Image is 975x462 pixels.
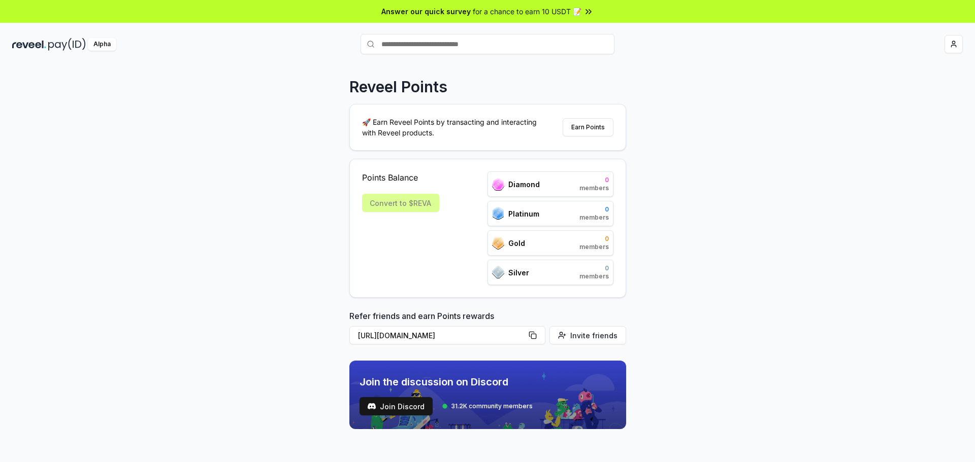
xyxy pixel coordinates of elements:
img: ranks_icon [492,207,504,220]
p: Reveel Points [349,78,447,96]
img: test [368,402,376,410]
img: pay_id [48,38,86,51]
span: Platinum [508,208,539,219]
button: Join Discord [360,397,433,415]
img: reveel_dark [12,38,46,51]
span: Join the discussion on Discord [360,375,533,389]
button: Invite friends [549,326,626,344]
img: ranks_icon [492,266,504,279]
span: 0 [579,264,609,272]
span: members [579,184,609,192]
span: members [579,214,609,222]
button: Earn Points [563,118,613,136]
span: members [579,272,609,280]
span: Gold [508,238,525,248]
span: 0 [579,205,609,214]
span: Diamond [508,179,540,190]
span: Answer our quick survey [381,6,471,17]
a: testJoin Discord [360,397,433,415]
span: for a chance to earn 10 USDT 📝 [473,6,581,17]
span: Silver [508,267,529,278]
button: [URL][DOMAIN_NAME] [349,326,545,344]
span: Join Discord [380,401,425,412]
p: 🚀 Earn Reveel Points by transacting and interacting with Reveel products. [362,117,545,138]
img: ranks_icon [492,237,504,250]
span: members [579,243,609,251]
img: ranks_icon [492,178,504,191]
span: 31.2K community members [451,402,533,410]
div: Refer friends and earn Points rewards [349,310,626,348]
span: Invite friends [570,330,617,341]
span: 0 [579,235,609,243]
img: discord_banner [349,361,626,429]
span: Points Balance [362,171,439,184]
div: Alpha [88,38,116,51]
span: 0 [579,176,609,184]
